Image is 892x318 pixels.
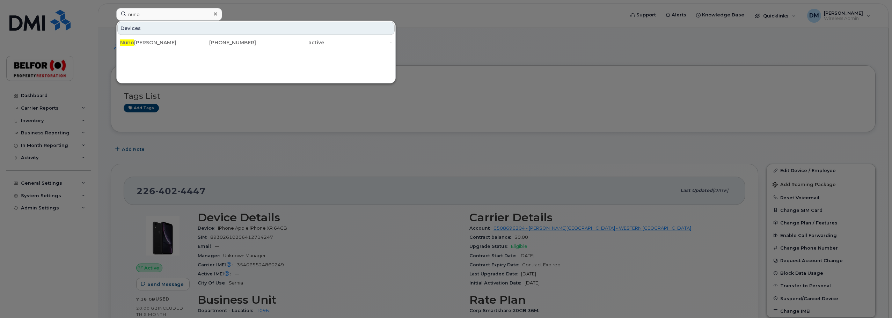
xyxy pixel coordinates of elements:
[256,39,324,46] div: active
[324,39,392,46] div: -
[120,39,134,46] span: Nuno
[188,39,256,46] div: [PHONE_NUMBER]
[117,36,395,49] a: Nuno[PERSON_NAME][PHONE_NUMBER]active-
[120,39,188,46] div: [PERSON_NAME]
[117,22,395,35] div: Devices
